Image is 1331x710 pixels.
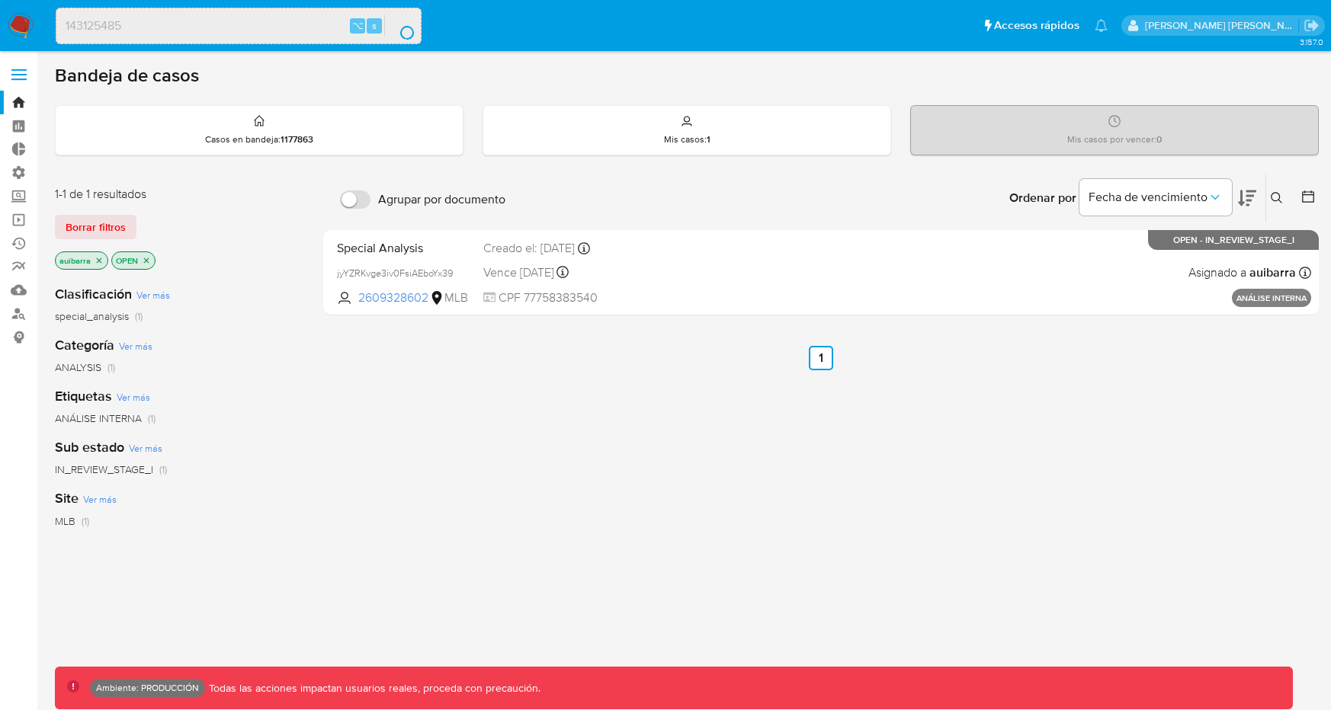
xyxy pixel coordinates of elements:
a: Salir [1304,18,1320,34]
button: search-icon [384,15,415,37]
p: Ambiente: PRODUCCIÓN [96,685,199,691]
p: mauro.ibarra@mercadolibre.com [1145,18,1299,33]
span: Accesos rápidos [994,18,1079,34]
p: Todas las acciones impactan usuarios reales, proceda con precaución. [205,681,540,696]
span: ⌥ [352,18,364,33]
span: s [372,18,377,33]
input: Buscar usuario o caso... [56,16,421,36]
a: Notificaciones [1095,19,1108,32]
